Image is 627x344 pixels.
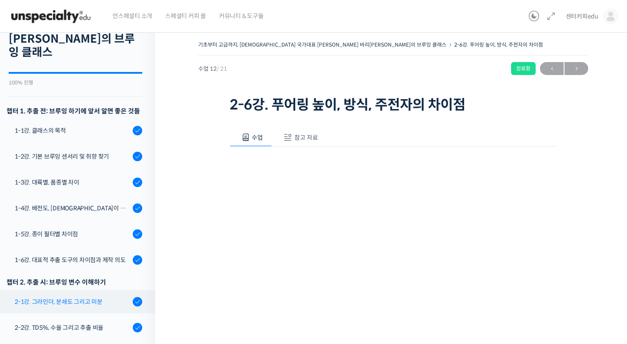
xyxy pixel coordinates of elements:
[6,105,142,117] h3: 챕터 1. 추출 전: 브루잉 하기에 앞서 알면 좋은 것들
[3,272,57,294] a: 홈
[294,134,318,141] span: 참고 자료
[133,285,143,292] span: 설정
[15,178,130,187] div: 1-3강. 대륙별, 품종별 차이
[454,41,543,48] a: 2-6강. 푸어링 높이, 방식, 주전자의 차이점
[565,62,588,75] a: 다음→
[15,229,130,239] div: 1-5강. 종이 필터별 차이점
[198,41,446,48] a: 기초부터 고급까지, [DEMOGRAPHIC_DATA] 국가대표 [PERSON_NAME] 바리[PERSON_NAME]의 브루잉 클래스
[57,272,111,294] a: 대화
[511,62,536,75] div: 완료함
[15,297,130,306] div: 2-1강. 그라인더, 분쇄도 그리고 미분
[252,134,263,141] span: 수업
[111,272,165,294] a: 설정
[15,323,130,332] div: 2-2강. TDS%, 수율 그리고 추출 비율
[565,63,588,75] span: →
[15,152,130,161] div: 1-2강. 기본 브루잉 센서리 및 취향 찾기
[198,66,227,72] span: 수업 12
[230,97,557,113] h1: 2-6강. 푸어링 높이, 방식, 주전자의 차이점
[79,286,89,293] span: 대화
[6,276,142,288] div: 챕터 2. 추출 시: 브루잉 변수 이해하기
[217,65,227,72] span: / 21
[27,285,32,292] span: 홈
[540,62,564,75] a: ←이전
[15,126,130,135] div: 1-1강. 클래스의 목적
[15,255,130,265] div: 1-6강. 대표적 추출 도구의 차이점과 제작 의도
[9,80,142,85] div: 100% 진행
[566,13,599,20] span: 센터커피edu
[15,203,130,213] div: 1-4강. 배전도, [DEMOGRAPHIC_DATA]이 미치는 영향
[540,63,564,75] span: ←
